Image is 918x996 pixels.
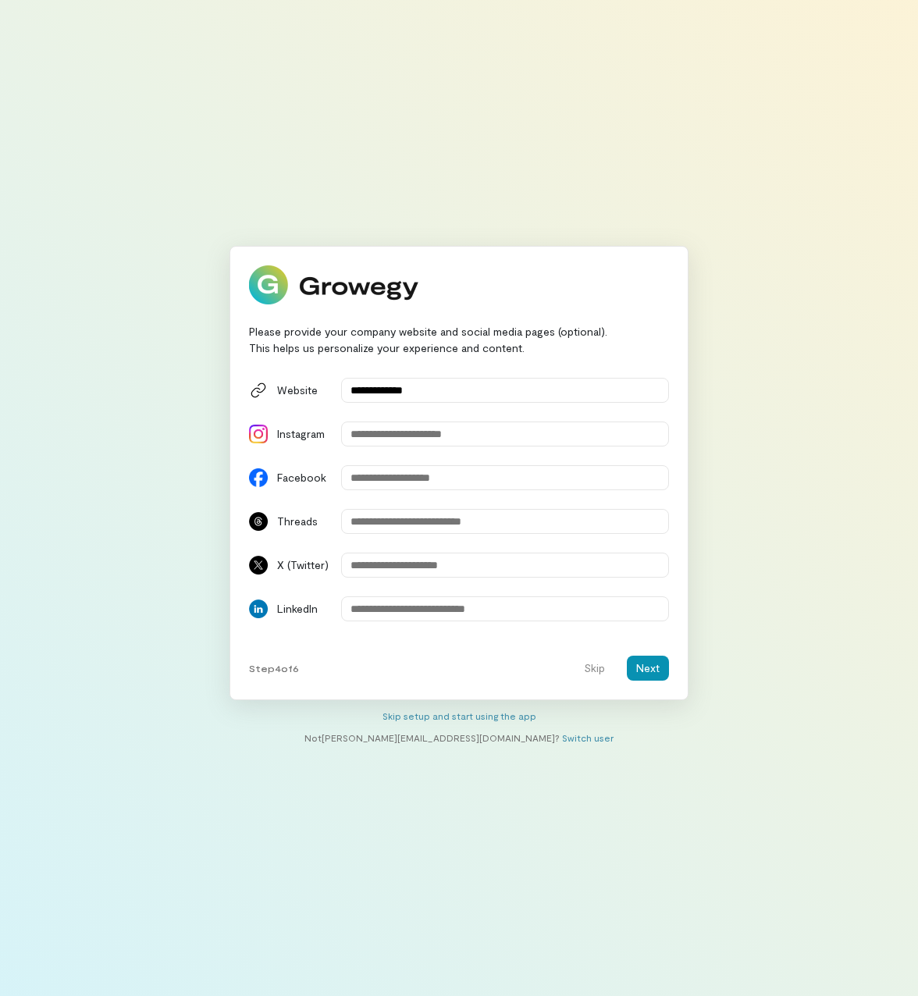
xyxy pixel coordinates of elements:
div: X (Twitter) [277,557,332,573]
div: Please provide your company website and social media pages (optional). This helps us personalize ... [249,323,669,356]
img: LinkedIn [249,599,268,618]
input: X (Twitter) [341,553,669,578]
img: X [249,556,268,574]
input: Website [341,378,669,403]
div: LinkedIn [277,601,332,617]
img: Facebook [249,468,268,487]
a: Switch user [562,732,614,743]
input: Instagram [341,422,669,446]
a: Skip setup and start using the app [382,710,536,721]
div: Website [277,382,332,398]
img: Threads [249,512,268,531]
input: Facebook [341,465,669,490]
img: Growegy logo [249,265,419,304]
button: Skip [575,656,614,681]
img: Instagram [249,425,268,443]
span: Not [PERSON_NAME][EMAIL_ADDRESS][DOMAIN_NAME] ? [304,732,560,743]
input: Threads [341,509,669,534]
input: LinkedIn [341,596,669,621]
div: Threads [277,514,332,529]
button: Next [627,656,669,681]
div: Facebook [277,470,332,486]
span: Step 4 of 6 [249,662,299,674]
div: Instagram [277,426,332,442]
